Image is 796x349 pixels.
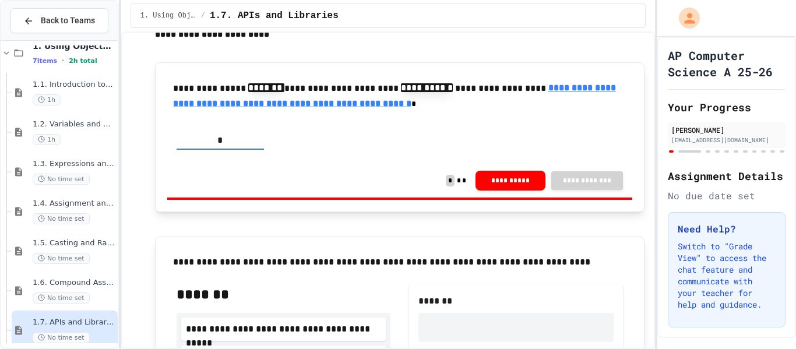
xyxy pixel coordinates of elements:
span: No time set [33,332,90,343]
span: • [62,56,64,65]
span: 1.7. APIs and Libraries [33,318,115,327]
span: 1. Using Objects and Methods [33,41,115,51]
span: No time set [33,213,90,224]
div: No due date set [668,189,786,203]
span: No time set [33,292,90,304]
h1: AP Computer Science A 25-26 [668,47,786,80]
span: 1. Using Objects and Methods [140,11,196,20]
div: My Account [667,5,703,31]
span: Back to Teams [41,15,95,27]
h2: Assignment Details [668,168,786,184]
button: Back to Teams [10,8,108,33]
div: [EMAIL_ADDRESS][DOMAIN_NAME] [671,136,782,144]
h3: Need Help? [678,222,776,236]
span: 2h total [69,57,97,65]
span: 1.4. Assignment and Input [33,199,115,209]
span: 1.3. Expressions and Output [New] [33,159,115,169]
span: No time set [33,253,90,264]
p: Switch to "Grade View" to access the chat feature and communicate with your teacher for help and ... [678,241,776,311]
span: 7 items [33,57,57,65]
span: No time set [33,174,90,185]
span: 1.5. Casting and Ranges of Values [33,238,115,248]
span: 1.1. Introduction to Algorithms, Programming, and Compilers [33,80,115,90]
span: 1.7. APIs and Libraries [210,9,339,23]
span: 1.2. Variables and Data Types [33,119,115,129]
span: / [201,11,205,20]
span: 1h [33,134,61,145]
h2: Your Progress [668,99,786,115]
span: 1.6. Compound Assignment Operators [33,278,115,288]
div: [PERSON_NAME] [671,125,782,135]
span: 1h [33,94,61,105]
